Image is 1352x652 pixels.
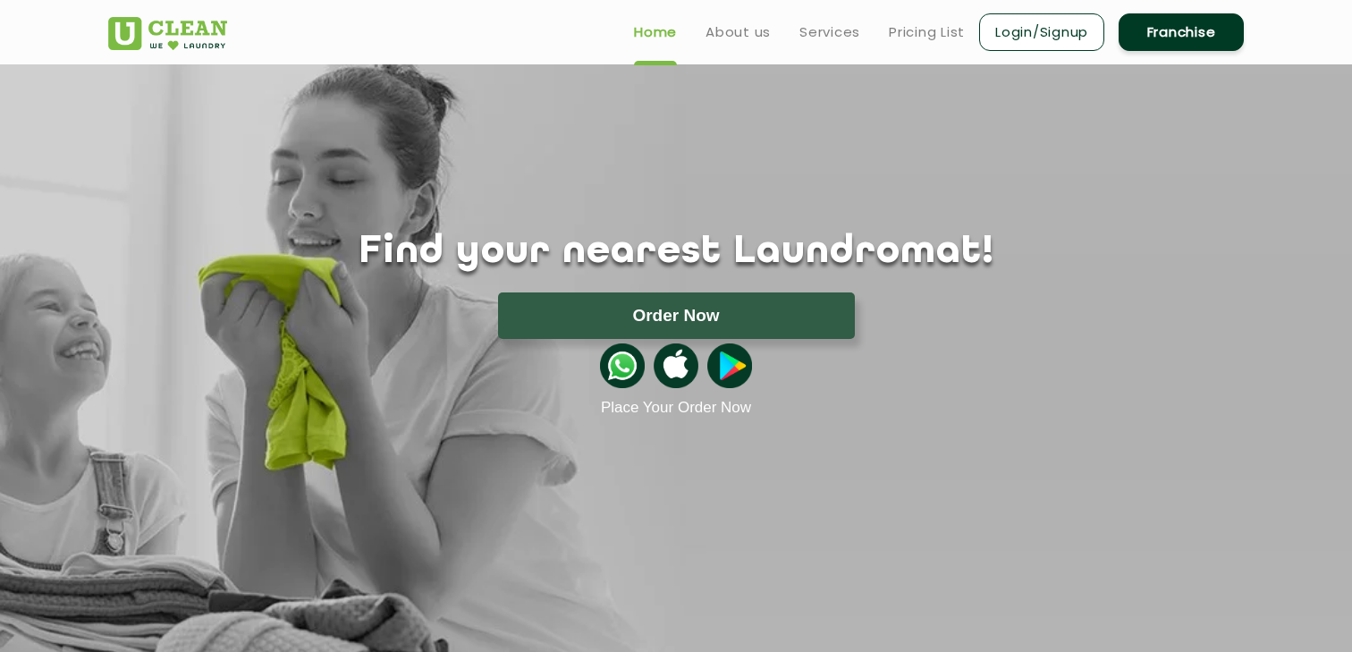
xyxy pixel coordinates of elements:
a: Pricing List [889,21,965,43]
img: apple-icon.png [654,343,698,388]
a: Franchise [1119,13,1244,51]
img: whatsappicon.png [600,343,645,388]
a: Home [634,21,677,43]
button: Order Now [498,292,855,339]
a: About us [706,21,771,43]
img: UClean Laundry and Dry Cleaning [108,17,227,50]
h1: Find your nearest Laundromat! [95,230,1257,275]
a: Place Your Order Now [601,399,751,417]
img: playstoreicon.png [707,343,752,388]
a: Login/Signup [979,13,1104,51]
a: Services [799,21,860,43]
